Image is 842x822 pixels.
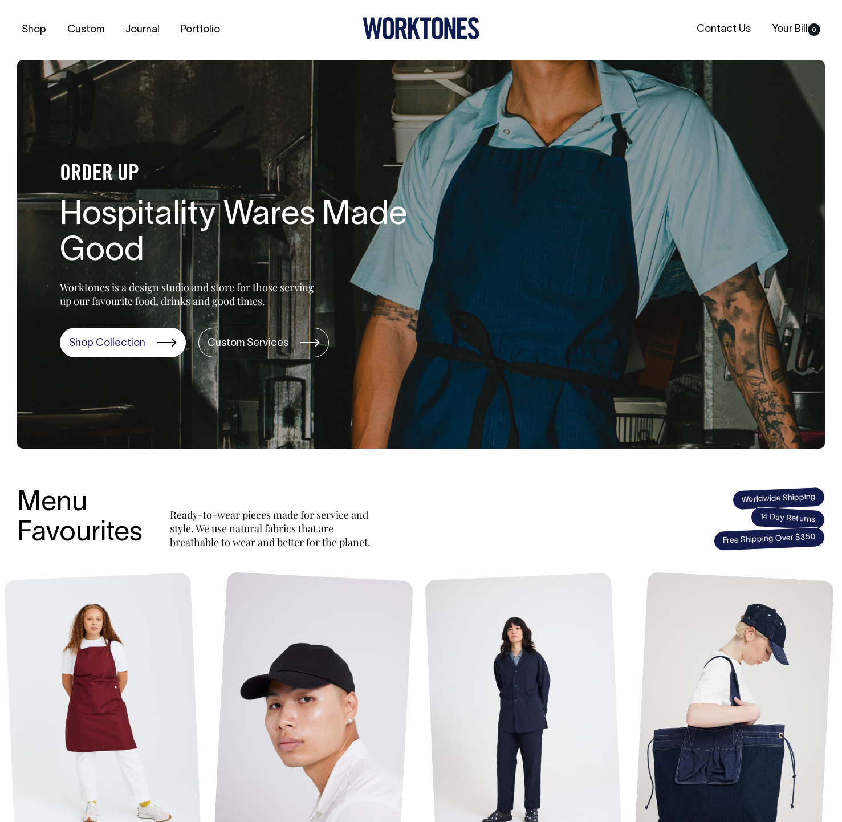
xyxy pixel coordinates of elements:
a: Contact Us [692,20,755,39]
a: Shop Collection [60,328,186,357]
a: Shop [17,21,51,39]
a: Your Bill0 [767,20,825,39]
h3: Menu Favourites [17,489,143,549]
span: 14 Day Returns [750,507,825,531]
a: Custom Services [198,328,329,357]
p: Worktones is a design studio and store for those serving up our favourite food, drinks and good t... [60,280,319,308]
a: Custom [63,21,109,39]
span: Worldwide Shipping [732,486,825,510]
p: Ready-to-wear pieces made for service and style. We use natural fabrics that are breathable to we... [170,508,375,549]
h4: ORDER UP [60,162,425,186]
span: Free Shipping Over $350 [713,527,825,551]
h1: Hospitality Wares Made Good [60,198,425,271]
a: Journal [121,21,164,39]
a: Portfolio [176,21,225,39]
span: 0 [808,23,820,36]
